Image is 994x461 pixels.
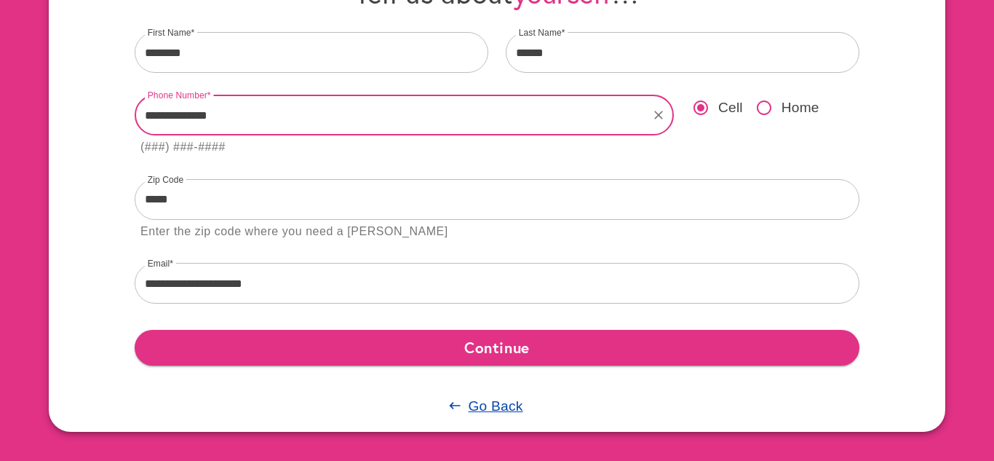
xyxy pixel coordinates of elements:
div: (###) ###-#### [140,138,226,157]
button: Continue [135,330,859,365]
u: Go Back [468,398,522,414]
span: Cell [718,98,743,119]
span: Home [782,98,819,119]
span: Continue [146,334,848,360]
div: Enter the zip code where you need a [PERSON_NAME] [140,222,448,242]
